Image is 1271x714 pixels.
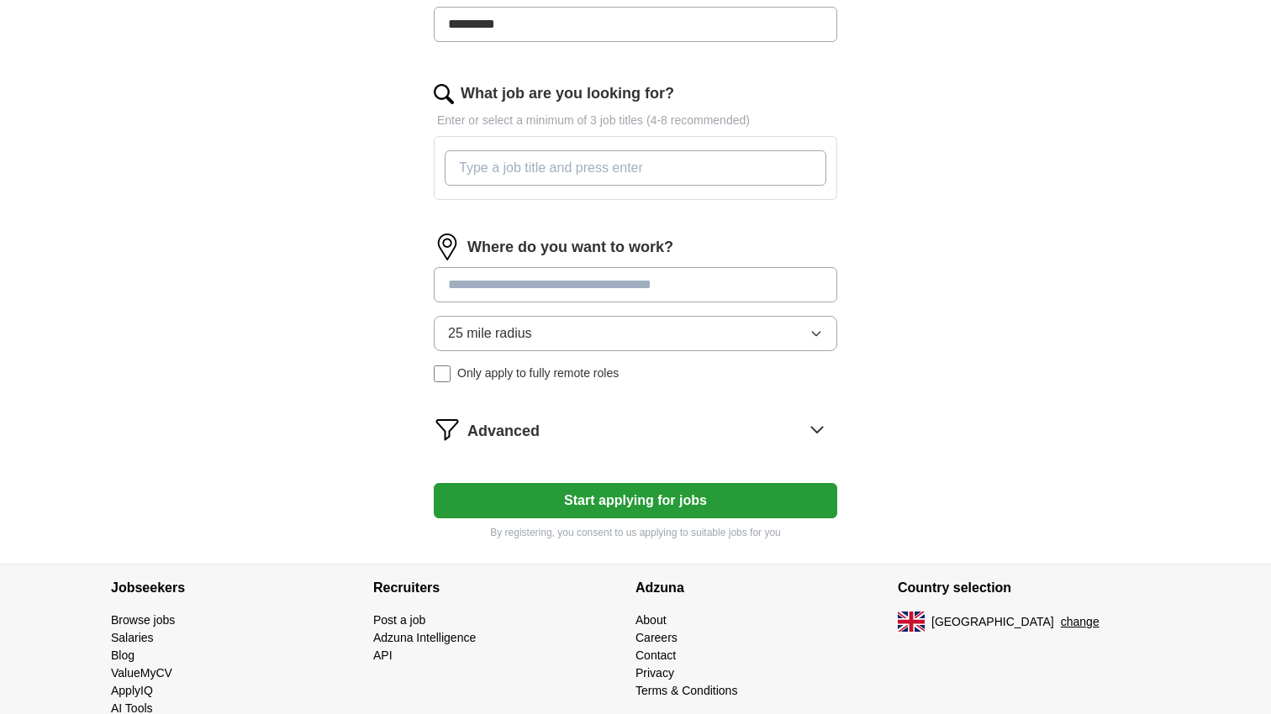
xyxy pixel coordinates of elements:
a: Salaries [111,631,154,644]
label: Where do you want to work? [467,236,673,259]
a: About [635,613,667,627]
a: Adzuna Intelligence [373,631,476,644]
input: Only apply to fully remote roles [434,365,451,382]
label: What job are you looking for? [461,82,674,105]
a: Browse jobs [111,613,175,627]
span: Advanced [467,420,540,443]
a: Blog [111,648,134,662]
a: ApplyIQ [111,684,153,697]
a: API [373,648,393,662]
h4: Country selection [898,564,1160,612]
input: Type a job title and press enter [445,150,826,186]
a: Careers [635,631,678,644]
span: [GEOGRAPHIC_DATA] [931,613,1054,631]
button: change [1061,613,1100,631]
span: Only apply to fully remote roles [457,365,619,382]
p: Enter or select a minimum of 3 job titles (4-8 recommended) [434,112,837,129]
span: 25 mile radius [448,323,532,344]
a: Contact [635,648,676,662]
a: ValueMyCV [111,666,172,680]
button: Start applying for jobs [434,483,837,518]
a: Privacy [635,666,674,680]
img: filter [434,416,461,443]
img: UK flag [898,612,925,632]
button: 25 mile radius [434,316,837,351]
a: Post a job [373,613,425,627]
a: Terms & Conditions [635,684,737,697]
img: location.png [434,234,461,260]
img: search.png [434,84,454,104]
p: By registering, you consent to us applying to suitable jobs for you [434,525,837,540]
